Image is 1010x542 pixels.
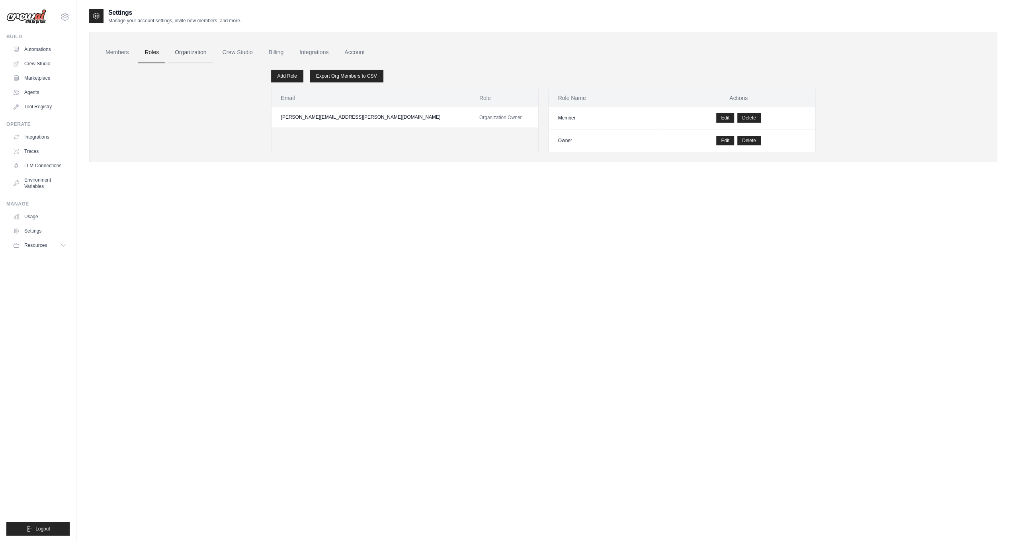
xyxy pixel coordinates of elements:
[10,57,70,70] a: Crew Studio
[10,86,70,99] a: Agents
[272,89,470,107] th: Email
[262,42,290,63] a: Billing
[35,526,50,532] span: Logout
[10,72,70,84] a: Marketplace
[470,89,538,107] th: Role
[479,115,522,120] span: Organization Owner
[338,42,371,63] a: Account
[549,107,662,129] td: Member
[24,242,47,248] span: Resources
[10,174,70,193] a: Environment Variables
[10,145,70,158] a: Traces
[10,100,70,113] a: Tool Registry
[108,8,241,18] h2: Settings
[10,131,70,143] a: Integrations
[549,89,662,107] th: Role Name
[662,89,815,107] th: Actions
[10,43,70,56] a: Automations
[737,113,761,123] button: Delete
[737,136,761,145] button: Delete
[168,42,213,63] a: Organization
[6,33,70,40] div: Build
[10,210,70,223] a: Usage
[716,136,734,145] a: Edit
[10,239,70,252] button: Resources
[99,42,135,63] a: Members
[293,42,335,63] a: Integrations
[272,107,470,127] td: [PERSON_NAME][EMAIL_ADDRESS][PERSON_NAME][DOMAIN_NAME]
[310,70,383,82] a: Export Org Members to CSV
[138,42,165,63] a: Roles
[549,129,662,152] td: Owner
[10,225,70,237] a: Settings
[6,201,70,207] div: Manage
[716,113,734,123] a: Edit
[6,522,70,536] button: Logout
[10,159,70,172] a: LLM Connections
[271,70,303,82] a: Add Role
[6,121,70,127] div: Operate
[6,9,46,24] img: Logo
[216,42,259,63] a: Crew Studio
[108,18,241,24] p: Manage your account settings, invite new members, and more.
